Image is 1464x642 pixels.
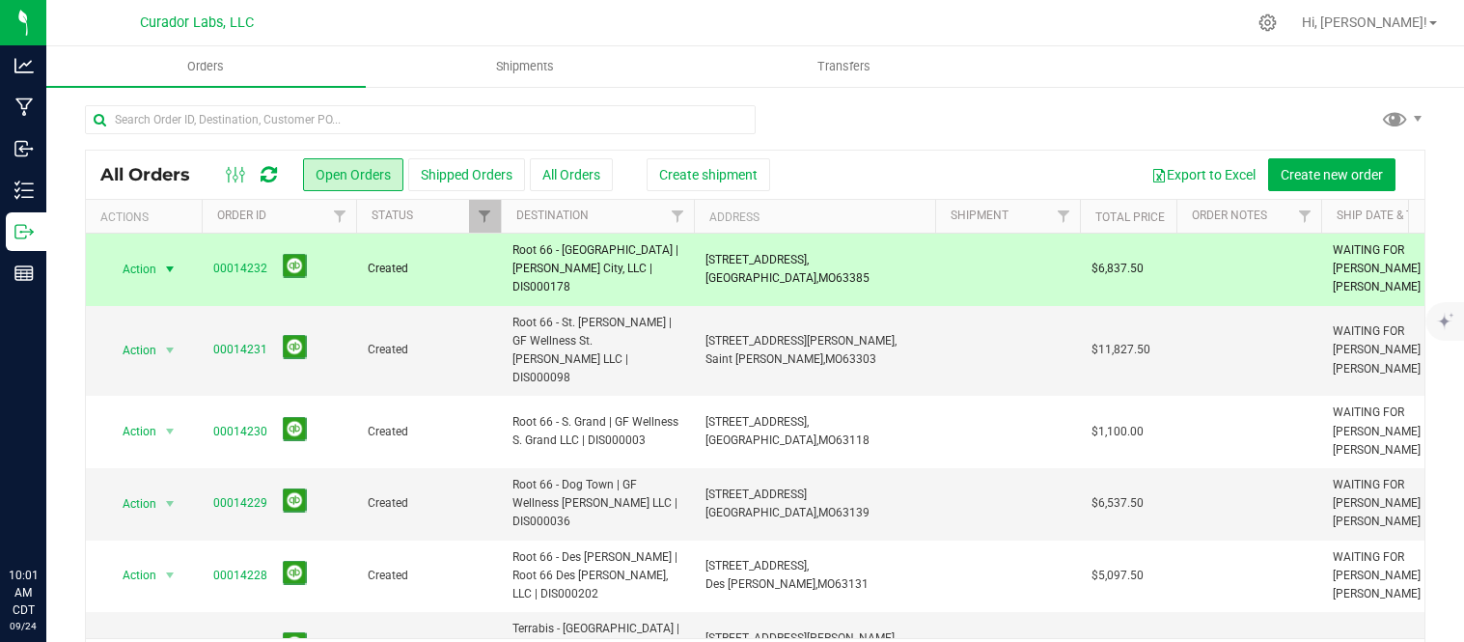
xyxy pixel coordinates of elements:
[1333,241,1454,297] span: WAITING FOR [PERSON_NAME] [PERSON_NAME]
[512,476,682,532] span: Root 66 - Dog Town | GF Wellness [PERSON_NAME] LLC | DIS000036
[1091,260,1144,278] span: $6,837.50
[408,158,525,191] button: Shipped Orders
[9,567,38,619] p: 10:01 AM CDT
[516,209,589,222] a: Destination
[836,271,870,285] span: 63385
[9,619,38,633] p: 09/24
[791,58,897,75] span: Transfers
[705,253,809,266] span: [STREET_ADDRESS],
[105,256,157,283] span: Action
[705,577,817,591] span: Des [PERSON_NAME],
[705,433,818,447] span: [GEOGRAPHIC_DATA],
[366,46,685,87] a: Shipments
[817,577,835,591] span: MO
[100,164,209,185] span: All Orders
[14,222,34,241] inline-svg: Outbound
[835,577,869,591] span: 63131
[140,14,254,31] span: Curador Labs, LLC
[836,433,870,447] span: 63118
[1268,158,1395,191] button: Create new order
[85,105,756,134] input: Search Order ID, Destination, Customer PO...
[1048,200,1080,233] a: Filter
[662,200,694,233] a: Filter
[158,562,182,589] span: select
[512,413,682,450] span: Root 66 - S. Grand | GF Wellness S. Grand LLC | DIS000003
[1302,14,1427,30] span: Hi, [PERSON_NAME]!
[158,490,182,517] span: select
[1091,423,1144,441] span: $1,100.00
[158,337,182,364] span: select
[324,200,356,233] a: Filter
[57,485,80,508] iframe: Resource center unread badge
[512,241,682,297] span: Root 66 - [GEOGRAPHIC_DATA] | [PERSON_NAME] City, LLC | DIS000178
[1333,476,1454,532] span: WAITING FOR [PERSON_NAME] [PERSON_NAME]
[512,314,682,388] span: Root 66 - St. [PERSON_NAME] | GF Wellness St. [PERSON_NAME] LLC | DIS000098
[105,490,157,517] span: Action
[951,209,1008,222] a: Shipment
[705,488,807,501] span: [STREET_ADDRESS]
[705,352,825,366] span: Saint [PERSON_NAME],
[1095,210,1165,224] a: Total Price
[158,418,182,445] span: select
[368,341,489,359] span: Created
[14,139,34,158] inline-svg: Inbound
[213,341,267,359] a: 00014231
[368,260,489,278] span: Created
[1091,567,1144,585] span: $5,097.50
[213,494,267,513] a: 00014229
[303,158,403,191] button: Open Orders
[647,158,770,191] button: Create shipment
[368,567,489,585] span: Created
[213,423,267,441] a: 00014230
[1091,341,1150,359] span: $11,827.50
[470,58,580,75] span: Shipments
[1091,494,1144,513] span: $6,537.50
[14,56,34,75] inline-svg: Analytics
[818,433,836,447] span: MO
[217,209,266,222] a: Order ID
[842,352,876,366] span: 63303
[372,209,413,222] a: Status
[1333,548,1454,604] span: WAITING FOR [PERSON_NAME] [PERSON_NAME]
[705,334,897,348] span: [STREET_ADDRESS][PERSON_NAME],
[161,58,250,75] span: Orders
[1333,404,1454,460] span: WAITING FOR [PERSON_NAME] [PERSON_NAME]
[158,256,182,283] span: select
[1289,200,1321,233] a: Filter
[512,548,682,604] span: Root 66 - Des [PERSON_NAME] | Root 66 Des [PERSON_NAME], LLC | DIS000202
[368,423,489,441] span: Created
[213,260,267,278] a: 00014232
[1192,209,1267,222] a: Order Notes
[14,98,34,117] inline-svg: Manufacturing
[100,210,194,224] div: Actions
[1281,167,1383,182] span: Create new order
[825,352,842,366] span: MO
[1139,158,1268,191] button: Export to Excel
[818,271,836,285] span: MO
[105,562,157,589] span: Action
[705,415,809,429] span: [STREET_ADDRESS],
[705,506,818,519] span: [GEOGRAPHIC_DATA],
[1256,14,1280,32] div: Manage settings
[684,46,1004,87] a: Transfers
[105,337,157,364] span: Action
[46,46,366,87] a: Orders
[14,181,34,200] inline-svg: Inventory
[105,418,157,445] span: Action
[694,200,935,234] th: Address
[530,158,613,191] button: All Orders
[213,567,267,585] a: 00014228
[469,200,501,233] a: Filter
[14,264,34,283] inline-svg: Reports
[1333,322,1454,378] span: WAITING FOR [PERSON_NAME] [PERSON_NAME]
[836,506,870,519] span: 63139
[19,488,77,545] iframe: Resource center
[368,494,489,513] span: Created
[705,559,809,572] span: [STREET_ADDRESS],
[659,167,758,182] span: Create shipment
[818,506,836,519] span: MO
[705,271,818,285] span: [GEOGRAPHIC_DATA],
